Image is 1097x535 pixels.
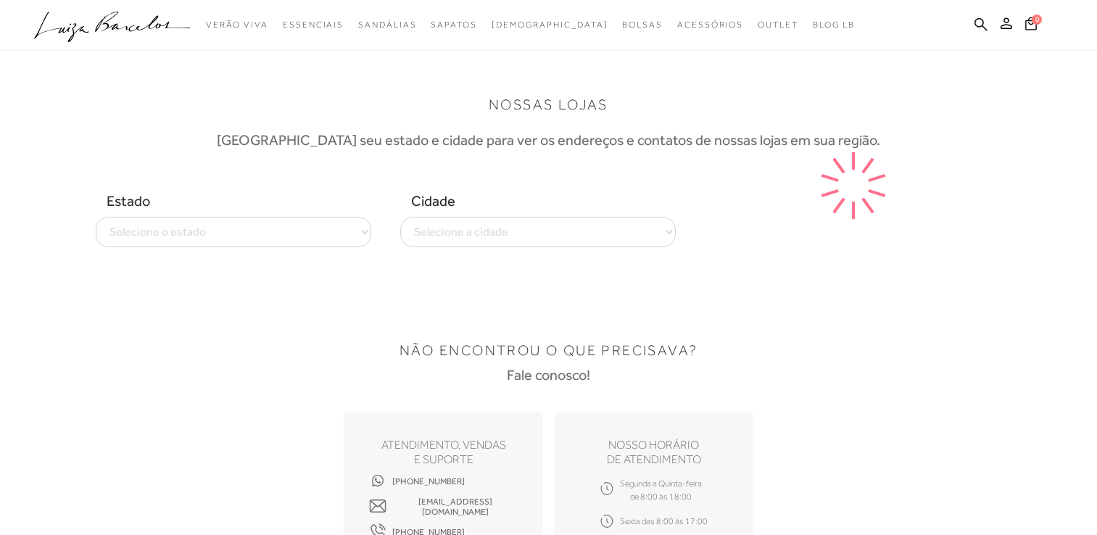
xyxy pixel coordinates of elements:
span: [DEMOGRAPHIC_DATA] [492,20,608,30]
h4: nosso horário de atendimento [607,438,701,467]
h1: NÃO ENCONTROU O QUE PRECISAVA? [400,341,698,359]
span: Sapatos [431,20,476,30]
span: BLOG LB [813,20,855,30]
span: Sandálias [358,20,416,30]
h4: ATENDIMENTO, VENDAS e suporte [381,438,506,467]
a: BLOG LB [813,12,855,38]
span: [PHONE_NUMBER] [392,476,465,486]
a: noSubCategoriesText [492,12,608,38]
a: noSubCategoriesText [358,12,416,38]
h3: Fale conosco! [507,366,590,383]
a: noSubCategoriesText [758,12,798,38]
h3: [GEOGRAPHIC_DATA] seu estado e cidade para ver os endereços e contatos de nossas lojas em sua reg... [217,131,880,149]
span: Acessórios [677,20,743,30]
button: 0 [1021,16,1041,36]
span: 0 [1032,14,1042,25]
h1: NOSSAS LOJAS [489,96,608,113]
a: noSubCategoriesText [677,12,743,38]
a: noSubCategoriesText [431,12,476,38]
span: Essenciais [283,20,344,30]
a: [PHONE_NUMBER] [369,473,465,491]
span: Outlet [758,20,798,30]
a: noSubCategoriesText [622,12,663,38]
span: Estado [96,192,371,210]
span: Bolsas [622,20,663,30]
span: [EMAIL_ADDRESS][DOMAIN_NAME] [392,497,518,517]
span: Sexta das 8:00 às 17:00 [620,515,708,528]
span: Cidade [400,192,676,210]
span: Segunda a Quinta-feira de 8:00 às 18:00 [620,477,702,503]
a: noSubCategoriesText [206,12,268,38]
a: noSubCategoriesText [283,12,344,38]
span: Verão Viva [206,20,268,30]
a: [EMAIL_ADDRESS][DOMAIN_NAME] [369,498,518,516]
